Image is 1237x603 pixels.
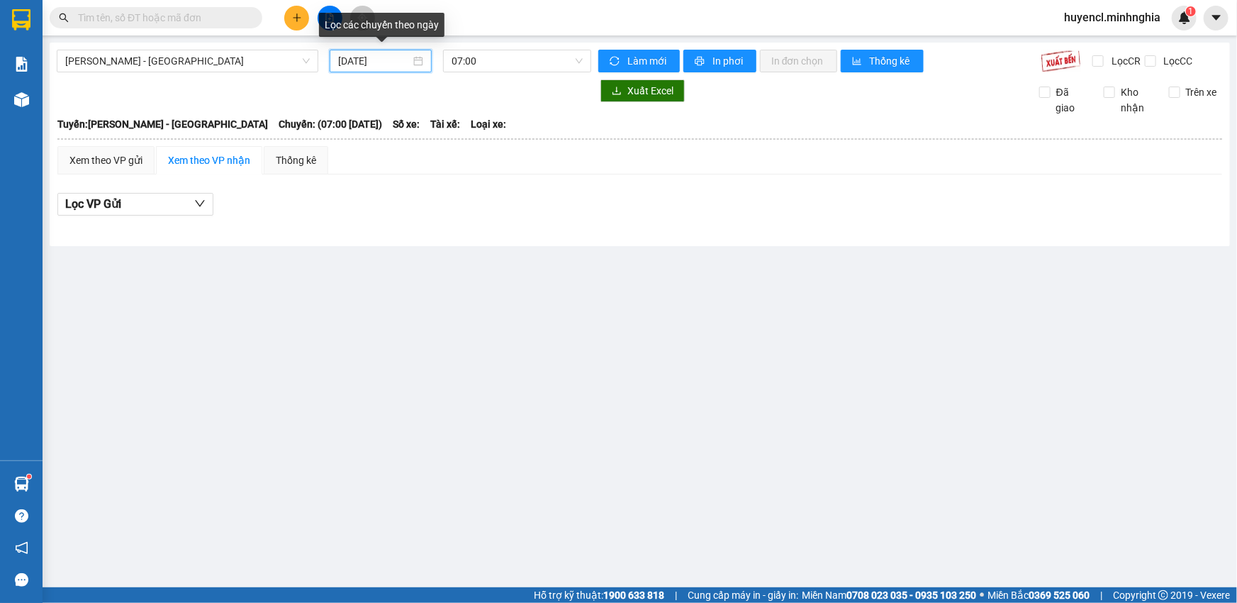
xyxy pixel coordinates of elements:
span: | [675,587,677,603]
span: Trên xe [1180,84,1223,100]
img: 9k= [1041,50,1081,72]
span: Phan Rí - Sài Gòn [65,50,310,72]
span: Làm mới [627,53,668,69]
span: Lọc VP Gửi [65,195,121,213]
button: syncLàm mới [598,50,680,72]
span: plus [292,13,302,23]
span: Lọc CC [1158,53,1195,69]
span: printer [695,56,707,67]
button: printerIn phơi [683,50,756,72]
img: icon-new-feature [1178,11,1191,24]
span: Miền Bắc [987,587,1090,603]
span: Kho nhận [1115,84,1158,116]
div: Thống kê [276,153,316,168]
sup: 1 [1186,6,1196,16]
img: logo-vxr [12,9,30,31]
span: Lọc CR [1106,53,1143,69]
span: notification [15,541,28,555]
div: Xem theo VP nhận [168,153,250,168]
button: In đơn chọn [760,50,837,72]
span: 1 [1188,6,1193,16]
button: file-add [318,6,342,31]
span: message [15,573,28,587]
span: | [1100,587,1102,603]
input: 12/10/2025 [338,53,410,69]
input: Tìm tên, số ĐT hoặc mã đơn [78,10,245,26]
sup: 1 [27,475,31,479]
img: warehouse-icon [14,92,29,107]
span: down [194,198,206,209]
button: plus [284,6,309,31]
span: copyright [1158,590,1168,600]
span: search [59,13,69,23]
strong: 0708 023 035 - 0935 103 250 [846,590,976,601]
span: Đã giao [1051,84,1093,116]
span: Miền Nam [802,587,976,603]
span: bar-chart [852,56,864,67]
strong: 1900 633 818 [603,590,664,601]
span: Thống kê [870,53,912,69]
div: Xem theo VP gửi [69,153,142,168]
button: caret-down [1204,6,1228,31]
span: 07:00 [452,50,583,72]
img: warehouse-icon [14,477,29,492]
button: Lọc VP Gửi [57,193,213,216]
span: In phơi [712,53,745,69]
span: Cung cấp máy in - giấy in: [688,587,798,603]
span: Hỗ trợ kỹ thuật: [534,587,664,603]
span: caret-down [1210,11,1223,24]
strong: 0369 525 060 [1029,590,1090,601]
div: Lọc các chuyến theo ngày [319,13,444,37]
button: downloadXuất Excel [600,79,685,102]
span: question-circle [15,509,28,523]
button: bar-chartThống kê [841,50,924,72]
span: Chuyến: (07:00 [DATE]) [279,116,382,132]
button: aim [350,6,375,31]
span: sync [610,56,622,67]
b: Tuyến: [PERSON_NAME] - [GEOGRAPHIC_DATA] [57,118,268,130]
span: ⚪️ [980,592,984,598]
span: huyencl.minhnghia [1053,9,1172,26]
img: solution-icon [14,57,29,72]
